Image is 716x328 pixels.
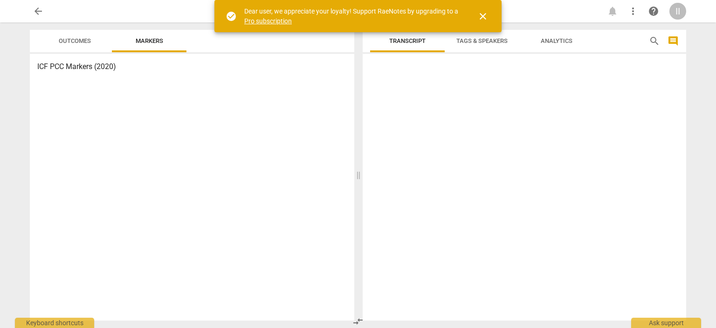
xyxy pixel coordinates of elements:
[15,318,94,328] div: Keyboard shortcuts
[226,11,237,22] span: check_circle
[666,34,681,49] button: Show/Hide comments
[648,6,659,17] span: help
[33,6,44,17] span: arrow_back
[477,11,489,22] span: close
[627,6,639,17] span: more_vert
[244,17,292,25] a: Pro subscription
[649,35,660,47] span: search
[389,37,426,44] span: Transcript
[631,318,701,328] div: Ask support
[669,3,686,20] button: II
[136,37,163,44] span: Markers
[244,7,461,26] div: Dear user, we appreciate your loyalty! Support RaeNotes by upgrading to a
[352,316,364,327] span: compare_arrows
[472,5,494,28] button: Close
[59,37,91,44] span: Outcomes
[456,37,508,44] span: Tags & Speakers
[647,34,662,49] button: Search
[37,61,347,72] h3: ICF PCC Markers (2020)
[541,37,572,44] span: Analytics
[668,35,679,47] span: comment
[645,3,662,20] a: Help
